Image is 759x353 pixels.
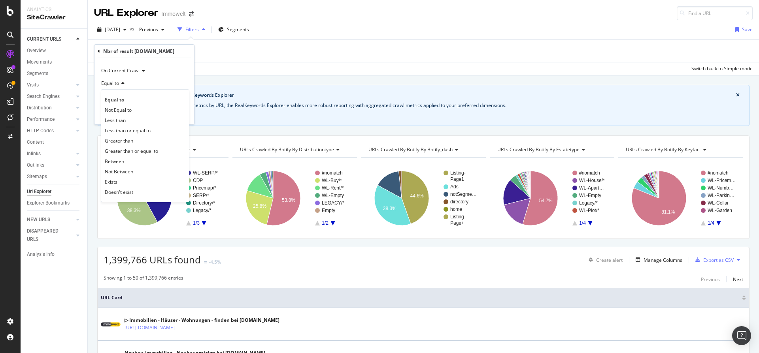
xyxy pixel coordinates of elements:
div: Overview [27,47,46,55]
div: Immowelt [161,10,186,18]
text: WL-Buy/* [322,178,342,183]
a: Performance [27,115,74,124]
text: WL-House/* [579,178,605,183]
div: Outlinks [27,161,44,169]
div: NEW URLS [27,216,50,224]
div: DISAPPEARED URLS [27,227,67,244]
span: Doesn't exist [105,189,133,195]
a: Outlinks [27,161,74,169]
a: Search Engines [27,92,74,101]
div: Previous [701,276,720,283]
div: Movements [27,58,52,66]
text: LEGACY/* [322,200,344,206]
div: CURRENT URLS [27,35,61,43]
div: Content [27,138,44,146]
div: Performance [27,115,55,124]
div: -4.5% [209,259,221,265]
span: Exists [105,178,117,185]
text: 1/2 [322,220,329,226]
a: Inlinks [27,150,74,158]
button: Manage Columns [632,255,682,265]
a: DISAPPEARED URLS [27,227,74,244]
a: Distribution [27,104,74,112]
div: Segments [27,69,48,78]
button: Export as CSV [692,253,734,266]
button: Segments [215,23,252,36]
div: Search Engines [27,92,60,101]
div: Nbr of result [DOMAIN_NAME] [103,48,174,54]
span: vs [130,25,136,32]
input: Find a URL [677,6,753,20]
button: close banner [734,90,742,100]
span: 1,399,766 URLs found [104,253,201,266]
text: WL-Garden [708,208,732,213]
div: Inlinks [27,150,41,158]
a: Content [27,138,82,146]
button: Filters [174,23,208,36]
h4: URLs Crawled By Botify By keyfact [624,143,736,156]
a: Visits [27,81,74,89]
text: Legacy/* [193,208,211,213]
span: 2025 Oct. 10th [105,26,120,33]
a: Explorer Bookmarks [27,199,82,207]
span: Segments [227,26,249,33]
text: Pricemap/* [193,185,216,191]
a: Url Explorer [27,188,82,196]
text: 54.7% [539,198,553,203]
span: URLs Crawled By Botify By keyfact [626,146,701,153]
text: Empty [322,208,335,213]
text: WL-Apart… [579,185,604,191]
div: Url Explorer [27,188,51,196]
a: Segments [27,69,82,78]
text: Directory/* [193,200,215,206]
span: Less than or equal to [105,127,151,134]
text: #nomatch [322,170,343,176]
span: URL Card [101,294,740,301]
span: Equal to [105,96,124,103]
text: Ads [450,184,459,190]
span: Greater than or equal to [105,148,158,154]
div: URL Explorer [94,6,158,20]
text: home [450,207,462,212]
a: [URL][DOMAIN_NAME] [125,324,175,332]
text: SERP/* [193,193,209,198]
div: SiteCrawler [27,13,81,22]
svg: A chart. [618,164,742,233]
text: 38.3% [383,206,396,211]
span: Equal to [101,80,119,86]
text: Legacy/* [579,200,598,206]
button: Save [732,23,753,36]
div: Create alert [596,257,623,263]
div: Analytics [27,6,81,13]
text: 81.1% [662,209,675,215]
img: main image [101,319,121,329]
text: WL-Rent/* [322,185,344,191]
text: 25.8% [253,203,266,209]
span: URLs Crawled By Botify By estatetype [497,146,580,153]
text: Listing- [450,170,466,176]
span: Not Between [105,168,133,175]
text: 44.6% [410,193,424,199]
div: Export as CSV [703,257,734,263]
button: [DATE] [94,23,130,36]
text: WL-Empty [579,193,601,198]
h4: URLs Crawled By Botify By botify_dash [367,143,479,156]
div: Analysis Info [27,250,55,259]
div: Sitemaps [27,173,47,181]
button: Previous [136,23,168,36]
text: 1/4 [579,220,586,226]
text: directory [450,199,468,205]
button: Create alert [585,253,623,266]
div: ▷ Immobilien - Häuser - Wohnungen - finden bei [DOMAIN_NAME] [125,317,279,324]
h4: URLs Crawled By Botify By estatetype [496,143,608,156]
div: info banner [97,85,750,126]
h4: URLs Crawled By Botify By distributiontype [238,143,350,156]
text: 53.8% [282,197,295,203]
button: Switch back to Simple mode [688,62,753,75]
span: On Current Crawl [101,67,140,74]
div: arrow-right-arrow-left [189,11,194,17]
div: Switch back to Simple mode [691,65,753,72]
div: Open Intercom Messenger [732,326,751,345]
a: Movements [27,58,82,66]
